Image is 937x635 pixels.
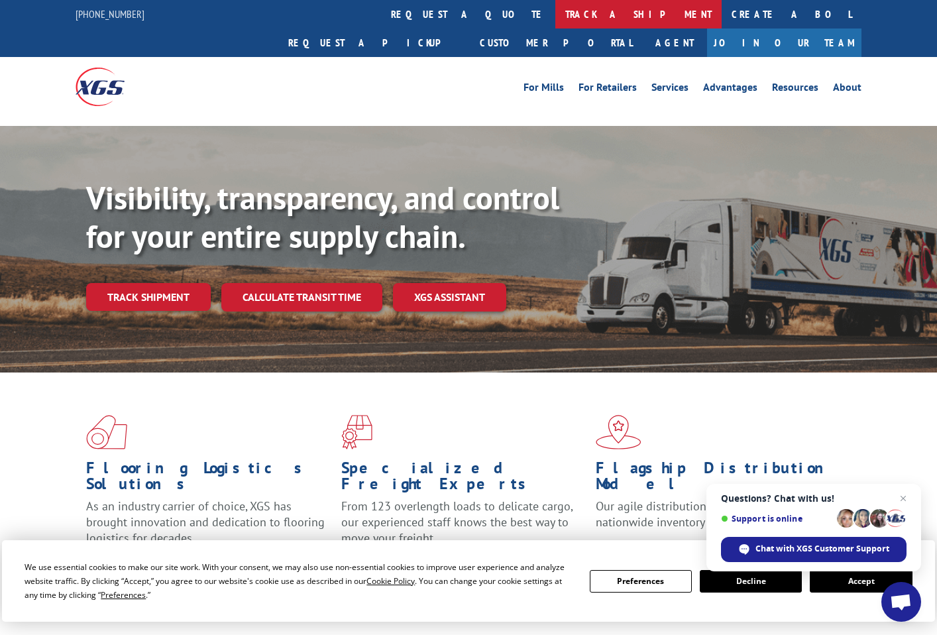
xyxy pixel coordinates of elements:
a: Join Our Team [707,29,861,57]
a: Track shipment [86,283,211,311]
span: Chat with XGS Customer Support [755,543,889,555]
a: Advantages [703,82,757,97]
span: Support is online [721,514,832,524]
a: Agent [642,29,707,57]
h1: Flagship Distribution Model [596,460,841,498]
b: Visibility, transparency, and control for your entire supply chain. [86,177,559,257]
span: Chat with XGS Customer Support [721,537,907,562]
a: Request a pickup [278,29,470,57]
a: Services [651,82,689,97]
span: Questions? Chat with us! [721,493,907,504]
span: Our agile distribution network gives you nationwide inventory management on demand. [596,498,840,530]
a: About [833,82,861,97]
p: From 123 overlength loads to delicate cargo, our experienced staff knows the best way to move you... [341,498,586,557]
a: Customer Portal [470,29,642,57]
a: Open chat [881,582,921,622]
a: For Mills [524,82,564,97]
a: XGS ASSISTANT [393,283,506,312]
button: Decline [700,570,802,593]
img: xgs-icon-total-supply-chain-intelligence-red [86,415,127,449]
div: We use essential cookies to make our site work. With your consent, we may also use non-essential ... [25,560,573,602]
span: As an industry carrier of choice, XGS has brought innovation and dedication to flooring logistics... [86,498,325,546]
h1: Flooring Logistics Solutions [86,460,331,498]
img: xgs-icon-focused-on-flooring-red [341,415,372,449]
span: Preferences [101,589,146,601]
a: Calculate transit time [221,283,382,312]
button: Accept [810,570,912,593]
button: Preferences [590,570,692,593]
span: Cookie Policy [366,575,415,587]
h1: Specialized Freight Experts [341,460,586,498]
div: Cookie Consent Prompt [2,540,935,622]
a: For Retailers [579,82,637,97]
a: Resources [772,82,818,97]
img: xgs-icon-flagship-distribution-model-red [596,415,641,449]
a: [PHONE_NUMBER] [76,7,144,21]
